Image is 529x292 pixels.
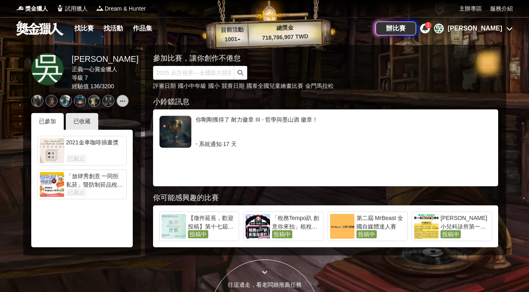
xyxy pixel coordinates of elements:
[248,32,322,43] p: 718,786,907 TWD
[105,4,146,13] span: Dream & Hunter
[66,155,86,163] span: 已截止
[71,23,97,34] a: 找比賽
[356,214,406,230] div: 第二屆 MrBeast 全國自媒體達人賽
[208,83,220,89] a: 國小
[153,83,176,89] a: 評審日期
[66,113,98,130] div: 已收藏
[66,138,124,155] div: 2021金車咖啡插畫獎
[434,24,444,33] div: 吳
[66,172,124,188] div: 「放肆秀創意 一同拒私菸」暨防制菸品稅捐逃漏宣導活動
[37,170,127,199] a: 「放肆秀創意 一同拒私菸」暨防制菸品稅捐逃漏宣導活動已截止
[490,4,513,13] a: 服務介紹
[248,22,322,33] p: 總獎金
[153,66,234,80] input: 2025 反詐視界—全國影片競賽
[72,74,83,81] span: 等級
[16,4,48,13] a: Logo獎金獵人
[188,230,208,238] span: 投稿中
[272,214,321,230] div: 「稅務Tempo趴 創意你來拍」租稅短影音創作競賽
[66,188,86,196] span: 已截止
[72,65,138,74] div: 正義一心賞金獵人
[153,192,498,203] div: 你可能感興趣的比賽
[130,23,155,34] a: 作品集
[376,22,416,35] a: 辦比賽
[222,140,223,148] span: ·
[96,4,146,13] a: LogoDream & Hunter
[210,281,319,289] div: 往這邊走，看老闆娘推薦任務
[199,140,222,148] span: 系統通知
[90,83,114,89] span: 136 / 3200
[216,25,248,35] p: 目前活動
[153,96,498,107] div: 小鈴鐺訊息
[459,4,482,13] a: 主辦專區
[216,35,249,44] p: 1001 ▴
[448,24,502,33] div: [PERSON_NAME]
[56,4,88,13] a: Logo試用獵人
[246,83,303,89] a: 國泰全國兒童繪畫比賽
[84,74,88,81] span: 7
[31,53,64,85] a: 吳
[243,211,324,241] a: 「稅務Tempo趴 創意你來拍」租稅短影音創作競賽投稿中
[72,53,138,65] div: [PERSON_NAME]
[272,230,292,238] span: 投稿中
[356,230,377,238] span: 投稿中
[100,23,126,34] a: 找活動
[37,136,127,166] a: 2021金車咖啡插畫獎已截止
[56,4,64,12] img: Logo
[188,214,237,230] div: 【徵件延長，歡迎投稿】第十七屆新竹市金玻獎玻璃藝術暨設計應用創作比賽
[153,53,470,64] div: 參加比賽，讓你創作不倦怠
[305,83,334,89] a: 金門馬拉松
[412,211,492,241] a: [PERSON_NAME]小兒科診所第一屆著色比賽投稿中
[427,23,430,27] span: 1
[440,230,461,238] span: 投稿中
[72,83,89,89] span: 經驗值
[159,211,240,241] a: 【徵件延長，歡迎投稿】第十七屆新竹市金玻獎玻璃藝術暨設計應用創作比賽投稿中
[159,115,492,148] a: 你剛剛獲得了 耐力徽章 III - 哲學與墨山酒 徽章！系統通知·17 天
[440,214,490,230] div: [PERSON_NAME]小兒科診所第一屆著色比賽
[178,83,206,89] a: 國小中年級
[96,4,104,12] img: Logo
[25,4,48,13] span: 獎金獵人
[328,211,408,241] a: 第二屆 MrBeast 全國自媒體達人賽投稿中
[223,140,236,148] span: 17 天
[16,4,24,12] img: Logo
[196,115,492,140] div: 你剛剛獲得了 耐力徽章 III - 哲學與墨山酒 徽章！
[31,113,64,130] div: 已參加
[65,4,88,13] span: 試用獵人
[222,83,244,89] a: 競賽日期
